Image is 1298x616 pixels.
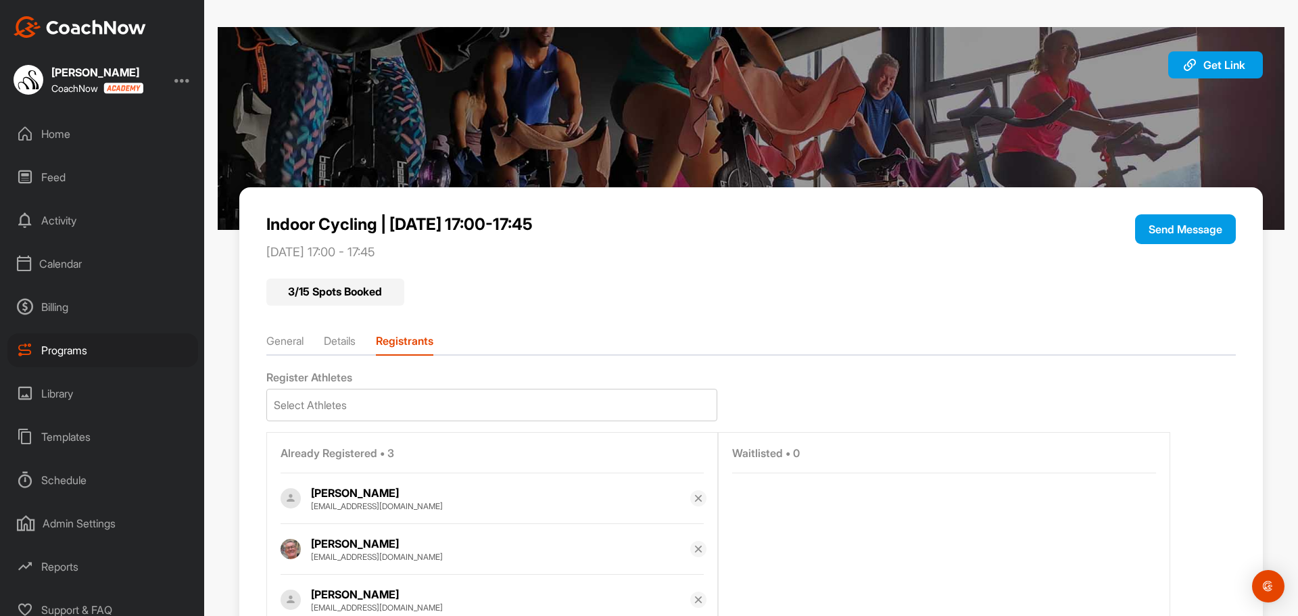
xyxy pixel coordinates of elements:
div: [PERSON_NAME] [311,586,691,602]
img: svg+xml;base64,PHN2ZyB3aWR0aD0iMTYiIGhlaWdodD0iMTYiIHZpZXdCb3g9IjAgMCAxNiAxNiIgZmlsbD0ibm9uZSIgeG... [693,493,704,504]
p: Indoor Cycling | [DATE] 17:00-17:45 [266,214,1042,234]
img: Profile picture [281,590,301,610]
li: General [266,333,304,354]
span: Already Registered • 3 [281,446,394,460]
img: CoachNow acadmey [103,82,143,94]
div: [PERSON_NAME] [311,536,691,552]
div: Reports [7,550,198,584]
span: Waitlisted • 0 [732,446,800,460]
img: svg+xml;base64,PHN2ZyB3aWR0aD0iMTYiIGhlaWdodD0iMTYiIHZpZXdCb3g9IjAgMCAxNiAxNiIgZmlsbD0ibm9uZSIgeG... [693,594,704,605]
p: [DATE] 17:00 - 17:45 [266,245,1042,260]
span: Get Link [1203,58,1245,72]
div: Admin Settings [7,506,198,540]
div: [EMAIL_ADDRESS][DOMAIN_NAME] [311,602,691,613]
div: Home [7,117,198,151]
div: [PERSON_NAME] [311,485,691,501]
div: Schedule [7,463,198,497]
img: CoachNow [14,16,146,38]
li: Registrants [376,333,433,354]
img: Profile picture [281,488,301,508]
img: Profile picture [281,539,301,559]
div: Open Intercom Messenger [1252,570,1284,602]
div: [PERSON_NAME] [51,67,143,78]
div: Calendar [7,247,198,281]
div: Library [7,377,198,410]
div: Select Athletes [274,397,347,413]
div: CoachNow [51,82,143,94]
div: [EMAIL_ADDRESS][DOMAIN_NAME] [311,501,691,512]
img: img.jpg [218,27,1284,230]
img: svg+xml;base64,PHN2ZyB3aWR0aD0iMTYiIGhlaWdodD0iMTYiIHZpZXdCb3g9IjAgMCAxNiAxNiIgZmlsbD0ibm9uZSIgeG... [693,544,704,554]
span: Register Athletes [266,371,352,385]
div: Templates [7,420,198,454]
div: [EMAIL_ADDRESS][DOMAIN_NAME] [311,552,691,563]
div: Billing [7,290,198,324]
img: square_c8b22097c993bcfd2b698d1eae06ee05.jpg [14,65,43,95]
div: Feed [7,160,198,194]
img: svg+xml;base64,PHN2ZyB3aWR0aD0iMjAiIGhlaWdodD0iMjAiIHZpZXdCb3g9IjAgMCAyMCAyMCIgZmlsbD0ibm9uZSIgeG... [1182,57,1198,73]
div: Programs [7,333,198,367]
div: Activity [7,204,198,237]
div: 3 / 15 Spots Booked [266,279,404,306]
button: Send Message [1135,214,1236,244]
li: Details [324,333,356,354]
